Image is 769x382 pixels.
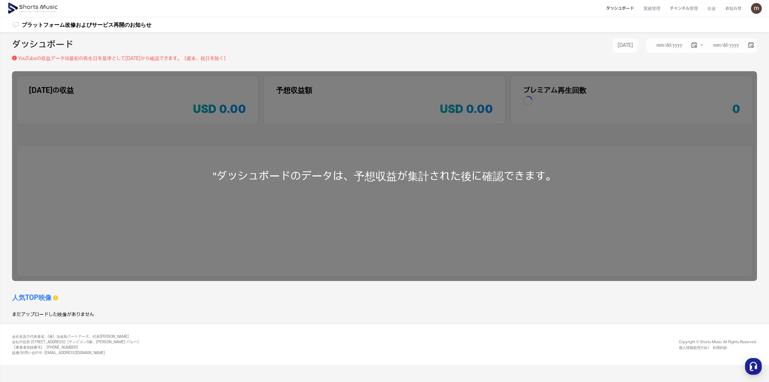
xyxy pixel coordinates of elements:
[12,71,757,281] div: "ダッシュボードのデータは、予想収益が集計された後に確認できます。
[12,56,17,60] img: 설명 아이콘
[721,1,746,17] a: お知らせ
[665,1,703,17] a: チャンネル管理
[646,38,757,53] li: ~
[639,1,665,17] a: 実績管理
[12,38,73,53] h2: ダッシュボード
[22,21,151,29] a: プラットフォーム改修およびサービス再開のお知らせ
[679,339,757,350] div: Copyright © Shorts Music All Rights Reserved.
[12,293,52,303] h3: 人気TOP映像
[751,3,762,14] img: 사용자 이미지
[18,55,228,62] p: YouTubeの収益データは最初の再生日を基準とし て[DATE]から確認できます。（週末、祝日を除く）
[12,334,141,356] div: （株）汝矣島パートナーズ、代表[PERSON_NAME] [STREET_ADDRESS]（ヤンピョン5家、[PERSON_NAME]·バレー） （事業者登録番号） : [PHONE_NUMBE...
[12,21,19,28] img: 알림 아이콘
[703,1,721,17] a: 出金
[601,1,639,17] a: ダッシュボード
[12,340,30,344] span: 会社の住所
[12,311,384,318] div: まだアップロードした映像がありません
[12,335,46,339] span: 会社名及び代表者名 :
[679,345,727,350] a: 個人情報処理方針/ 利用約款
[613,38,638,53] button: [DATE]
